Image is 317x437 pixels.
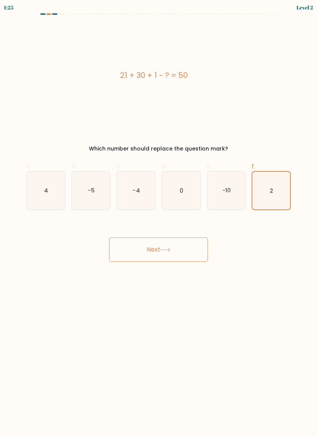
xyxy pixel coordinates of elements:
[26,70,282,81] div: 21 + 30 + 1 - ? = 50
[31,145,286,153] div: Which number should replace the question mark?
[207,162,212,171] span: e.
[162,162,166,171] span: d.
[222,186,231,194] text: -10
[296,3,313,11] div: Level 2
[71,162,77,171] span: b.
[252,162,255,171] span: f.
[26,162,31,171] span: a.
[4,3,14,11] div: 1:25
[109,237,208,262] button: Next
[116,162,121,171] span: c.
[270,187,273,194] text: 2
[180,186,183,194] text: 0
[133,186,140,194] text: -4
[44,186,48,194] text: 4
[88,186,95,194] text: -5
